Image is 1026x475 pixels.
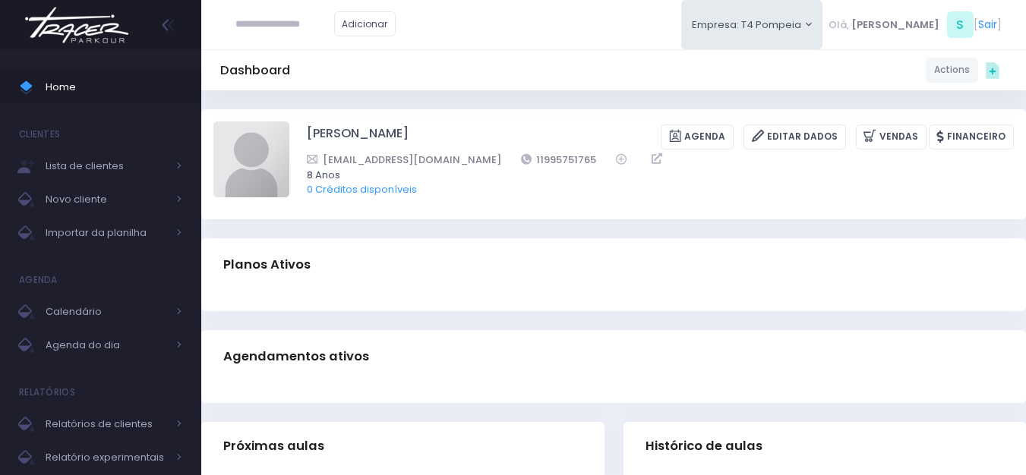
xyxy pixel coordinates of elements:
a: Adicionar [334,11,396,36]
h4: Relatórios [19,377,75,407]
span: 8 Anos [307,168,994,183]
a: Editar Dados [743,124,846,149]
span: Relatórios de clientes [46,414,167,434]
h4: Agenda [19,265,58,295]
a: [EMAIL_ADDRESS][DOMAIN_NAME] [307,152,501,168]
span: Próximas aulas [223,439,324,454]
a: [PERSON_NAME] [307,124,409,149]
span: Lista de clientes [46,156,167,176]
span: Home [46,77,182,97]
a: Financeiro [929,124,1014,149]
a: 0 Créditos disponíveis [307,182,417,197]
a: Actions [926,58,978,83]
span: Relatório experimentais [46,448,167,467]
h3: Planos Ativos [223,243,311,286]
span: Histórico de aulas [646,439,762,454]
a: Vendas [856,124,927,149]
a: 11995751765 [521,152,597,168]
span: Novo cliente [46,190,167,209]
div: [ ] [822,8,1007,42]
h4: Clientes [19,119,60,149]
span: Agenda do dia [46,335,167,355]
a: Sair [978,17,997,33]
h5: Dashboard [220,63,290,78]
span: Olá, [829,17,849,33]
img: Helena Magrini Aguiar avatar [213,121,289,197]
h3: Agendamentos ativos [223,335,369,378]
a: Agenda [661,124,734,149]
span: Calendário [46,302,167,322]
span: [PERSON_NAME] [851,17,939,33]
span: Importar da planilha [46,223,167,243]
span: S [947,11,974,38]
